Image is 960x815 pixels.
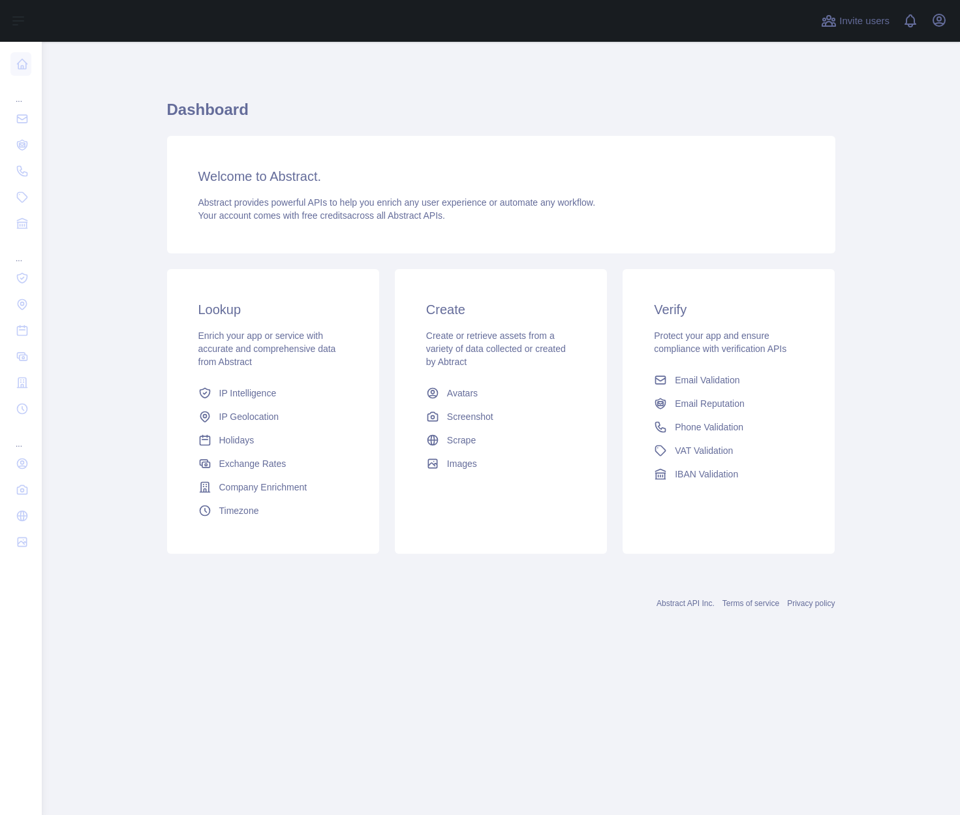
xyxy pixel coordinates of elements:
span: Enrich your app or service with accurate and comprehensive data from Abstract [198,330,336,367]
span: Abstract provides powerful APIs to help you enrich any user experience or automate any workflow. [198,197,596,208]
span: Screenshot [447,410,493,423]
span: Avatars [447,387,478,400]
span: Exchange Rates [219,457,286,470]
a: Screenshot [421,405,581,428]
span: Protect your app and ensure compliance with verification APIs [654,330,786,354]
span: Email Validation [675,374,739,387]
span: Company Enrichment [219,481,307,494]
h3: Create [426,300,576,319]
a: Phone Validation [649,415,809,439]
a: IP Geolocation [193,405,353,428]
a: Company Enrichment [193,475,353,499]
h3: Welcome to Abstract. [198,167,804,185]
a: Terms of service [722,599,779,608]
a: Images [421,452,581,475]
span: IBAN Validation [675,468,738,481]
h3: Lookup [198,300,348,319]
h3: Verify [654,300,803,319]
span: VAT Validation [675,444,733,457]
a: IBAN Validation [649,462,809,486]
a: Timezone [193,499,353,522]
div: ... [10,423,31,449]
button: Invite users [818,10,892,31]
span: free credits [302,210,347,221]
a: Privacy policy [787,599,835,608]
span: Invite users [839,14,890,29]
span: IP Geolocation [219,410,279,423]
span: Images [447,457,477,470]
a: VAT Validation [649,439,809,462]
a: Exchange Rates [193,452,353,475]
span: Create or retrieve assets from a variety of data collected or created by Abtract [426,330,566,367]
a: Holidays [193,428,353,452]
div: ... [10,238,31,264]
span: IP Intelligence [219,387,277,400]
span: Scrape [447,434,476,447]
div: ... [10,78,31,104]
a: Scrape [421,428,581,452]
a: Avatars [421,381,581,405]
a: Abstract API Inc. [657,599,715,608]
span: Phone Validation [675,421,743,434]
span: Email Reputation [675,397,745,410]
span: Timezone [219,504,259,517]
span: Holidays [219,434,255,447]
a: Email Reputation [649,392,809,415]
a: Email Validation [649,368,809,392]
a: IP Intelligence [193,381,353,405]
h1: Dashboard [167,99,835,131]
span: Your account comes with across all Abstract APIs. [198,210,445,221]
